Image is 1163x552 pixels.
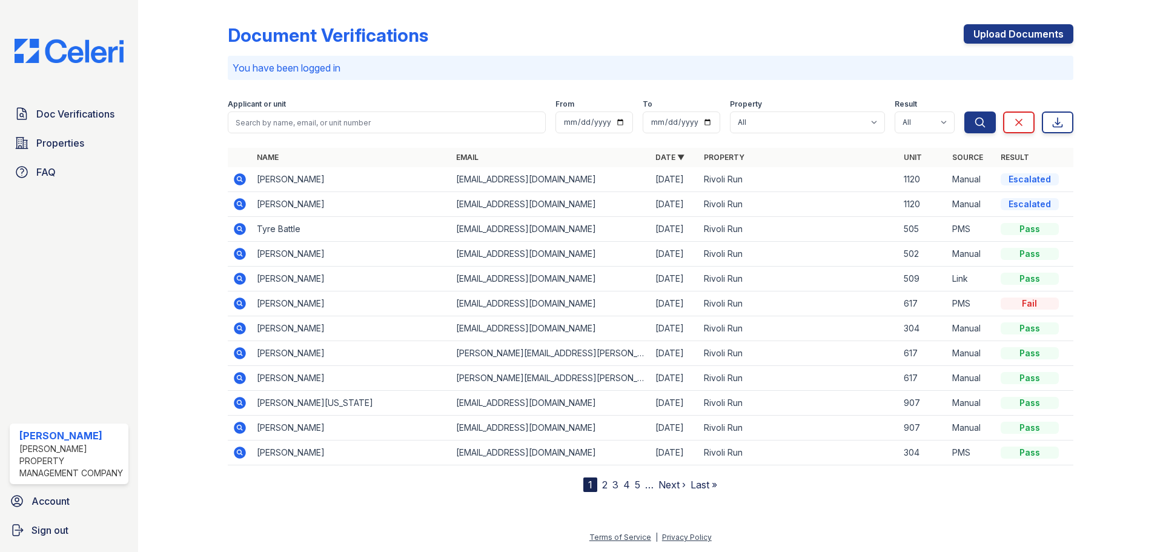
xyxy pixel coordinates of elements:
label: Property [730,99,762,109]
td: Link [947,267,996,291]
a: 4 [623,479,630,491]
span: Account [31,494,70,508]
td: Manual [947,167,996,192]
span: Properties [36,136,84,150]
td: [PERSON_NAME] [252,167,451,192]
td: 509 [899,267,947,291]
a: 5 [635,479,640,491]
div: Pass [1001,223,1059,235]
td: [EMAIL_ADDRESS][DOMAIN_NAME] [451,167,651,192]
td: Tyre Battle [252,217,451,242]
td: Manual [947,316,996,341]
td: [PERSON_NAME] [252,316,451,341]
input: Search by name, email, or unit number [228,111,546,133]
div: 1 [583,477,597,492]
td: [PERSON_NAME] [252,341,451,366]
a: Terms of Service [589,533,651,542]
td: 1120 [899,192,947,217]
td: 907 [899,416,947,441]
div: Pass [1001,322,1059,334]
td: 907 [899,391,947,416]
td: 304 [899,441,947,465]
div: Pass [1001,248,1059,260]
td: Rivoli Run [699,441,898,465]
td: 304 [899,316,947,341]
a: Properties [10,131,128,155]
td: Rivoli Run [699,267,898,291]
td: Rivoli Run [699,217,898,242]
img: CE_Logo_Blue-a8612792a0a2168367f1c8372b55b34899dd931a85d93a1a3d3e32e68fde9ad4.png [5,39,133,63]
td: 617 [899,341,947,366]
td: PMS [947,441,996,465]
td: [EMAIL_ADDRESS][DOMAIN_NAME] [451,441,651,465]
div: Pass [1001,397,1059,409]
td: [PERSON_NAME] [252,441,451,465]
td: 502 [899,242,947,267]
td: Rivoli Run [699,416,898,441]
div: [PERSON_NAME] Property Management Company [19,443,124,479]
td: [DATE] [651,416,699,441]
a: Property [704,153,744,162]
td: [EMAIL_ADDRESS][DOMAIN_NAME] [451,291,651,316]
td: Manual [947,416,996,441]
td: Manual [947,242,996,267]
td: Manual [947,341,996,366]
td: PMS [947,291,996,316]
td: [DATE] [651,441,699,465]
div: Pass [1001,372,1059,384]
button: Sign out [5,518,133,542]
td: [EMAIL_ADDRESS][DOMAIN_NAME] [451,391,651,416]
label: To [643,99,652,109]
td: Rivoli Run [699,167,898,192]
td: [DATE] [651,391,699,416]
td: [EMAIL_ADDRESS][DOMAIN_NAME] [451,242,651,267]
a: Last » [691,479,717,491]
a: 3 [612,479,618,491]
td: [PERSON_NAME][EMAIL_ADDRESS][PERSON_NAME][DOMAIN_NAME] [451,341,651,366]
td: Rivoli Run [699,242,898,267]
div: Pass [1001,447,1059,459]
td: [EMAIL_ADDRESS][DOMAIN_NAME] [451,267,651,291]
td: 1120 [899,167,947,192]
div: [PERSON_NAME] [19,428,124,443]
td: [EMAIL_ADDRESS][DOMAIN_NAME] [451,192,651,217]
td: [PERSON_NAME][EMAIL_ADDRESS][PERSON_NAME][DOMAIN_NAME] [451,366,651,391]
td: 617 [899,291,947,316]
div: | [655,533,658,542]
a: FAQ [10,160,128,184]
a: Result [1001,153,1029,162]
td: [DATE] [651,316,699,341]
a: Source [952,153,983,162]
td: [PERSON_NAME] [252,267,451,291]
div: Pass [1001,273,1059,285]
div: Escalated [1001,173,1059,185]
a: Name [257,153,279,162]
td: [DATE] [651,341,699,366]
a: Privacy Policy [662,533,712,542]
div: Document Verifications [228,24,428,46]
span: Doc Verifications [36,107,114,121]
a: Upload Documents [964,24,1073,44]
td: [EMAIL_ADDRESS][DOMAIN_NAME] [451,316,651,341]
div: Pass [1001,422,1059,434]
td: Manual [947,192,996,217]
span: FAQ [36,165,56,179]
td: 505 [899,217,947,242]
td: [DATE] [651,267,699,291]
td: PMS [947,217,996,242]
p: You have been logged in [233,61,1069,75]
td: [PERSON_NAME] [252,416,451,441]
div: Pass [1001,347,1059,359]
a: Next › [658,479,686,491]
td: [DATE] [651,242,699,267]
a: 2 [602,479,608,491]
td: [PERSON_NAME] [252,291,451,316]
td: [DATE] [651,217,699,242]
td: [PERSON_NAME] [252,366,451,391]
td: [DATE] [651,366,699,391]
a: Doc Verifications [10,102,128,126]
span: … [645,477,654,492]
td: Rivoli Run [699,341,898,366]
div: Fail [1001,298,1059,310]
td: [DATE] [651,192,699,217]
